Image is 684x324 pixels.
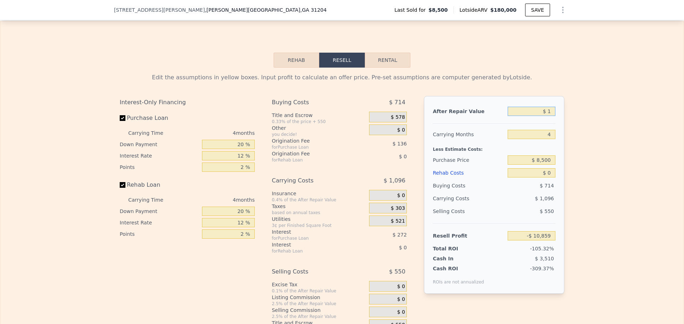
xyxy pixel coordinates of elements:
[272,144,351,150] div: for Purchase Loan
[300,7,327,13] span: , GA 31204
[272,228,351,235] div: Interest
[433,255,477,262] div: Cash In
[397,192,405,199] span: $ 0
[120,182,125,188] input: Rehab Loan
[393,232,407,238] span: $ 272
[120,96,255,109] div: Interest-Only Financing
[460,6,490,14] span: Lotside ARV
[391,205,405,212] span: $ 303
[272,301,366,307] div: 2.5% of the After Repair Value
[272,174,351,187] div: Carrying Costs
[433,154,505,166] div: Purchase Price
[272,96,351,109] div: Buying Costs
[272,307,366,314] div: Selling Commission
[114,6,205,14] span: [STREET_ADDRESS][PERSON_NAME]
[272,281,366,288] div: Excise Tax
[433,128,505,141] div: Carrying Months
[272,137,351,144] div: Origination Fee
[429,6,448,14] span: $8,500
[535,256,554,261] span: $ 3,510
[397,283,405,290] span: $ 0
[120,206,199,217] div: Down Payment
[272,314,366,319] div: 2.5% of the After Repair Value
[433,229,505,242] div: Resell Profit
[394,6,429,14] span: Last Sold for
[525,4,550,16] button: SAVE
[272,190,366,197] div: Insurance
[365,53,410,68] button: Rental
[399,154,407,159] span: $ 0
[205,6,327,14] span: , [PERSON_NAME][GEOGRAPHIC_DATA]
[433,141,555,154] div: Less Estimate Costs:
[433,179,505,192] div: Buying Costs
[120,217,199,228] div: Interest Rate
[535,196,554,201] span: $ 1,096
[384,174,405,187] span: $ 1,096
[433,265,484,272] div: Cash ROI
[272,210,366,216] div: based on annual taxes
[120,112,199,124] label: Purchase Loan
[433,205,505,218] div: Selling Costs
[272,294,366,301] div: Listing Commission
[272,150,351,157] div: Origination Fee
[433,245,477,252] div: Total ROI
[433,105,505,118] div: After Repair Value
[319,53,365,68] button: Resell
[272,235,351,241] div: for Purchase Loan
[397,309,405,315] span: $ 0
[272,216,366,223] div: Utilities
[530,246,554,251] span: -105.32%
[397,127,405,133] span: $ 0
[272,197,366,203] div: 0.4% of the After Repair Value
[397,296,405,303] span: $ 0
[540,183,554,188] span: $ 714
[120,179,199,191] label: Rehab Loan
[389,265,405,278] span: $ 550
[120,73,564,82] div: Edit the assumptions in yellow boxes. Input profit to calculate an offer price. Pre-set assumptio...
[272,132,366,137] div: you decide!
[556,3,570,17] button: Show Options
[120,161,199,173] div: Points
[389,96,405,109] span: $ 714
[177,127,255,139] div: 4 months
[272,157,351,163] div: for Rehab Loan
[120,139,199,150] div: Down Payment
[272,124,366,132] div: Other
[393,141,407,147] span: $ 136
[433,272,484,285] div: ROIs are not annualized
[272,241,351,248] div: Interest
[272,265,351,278] div: Selling Costs
[272,203,366,210] div: Taxes
[433,166,505,179] div: Rehab Costs
[272,248,351,254] div: for Rehab Loan
[540,208,554,214] span: $ 550
[120,228,199,240] div: Points
[120,115,125,121] input: Purchase Loan
[272,112,366,119] div: Title and Escrow
[274,53,319,68] button: Rehab
[530,266,554,271] span: -309.37%
[272,288,366,294] div: 0.1% of the After Repair Value
[490,7,517,13] span: $180,000
[391,114,405,121] span: $ 578
[177,194,255,206] div: 4 months
[391,218,405,224] span: $ 521
[120,150,199,161] div: Interest Rate
[272,223,366,228] div: 3¢ per Finished Square Foot
[128,127,175,139] div: Carrying Time
[272,119,366,124] div: 0.33% of the price + 550
[399,245,407,250] span: $ 0
[433,192,477,205] div: Carrying Costs
[128,194,175,206] div: Carrying Time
